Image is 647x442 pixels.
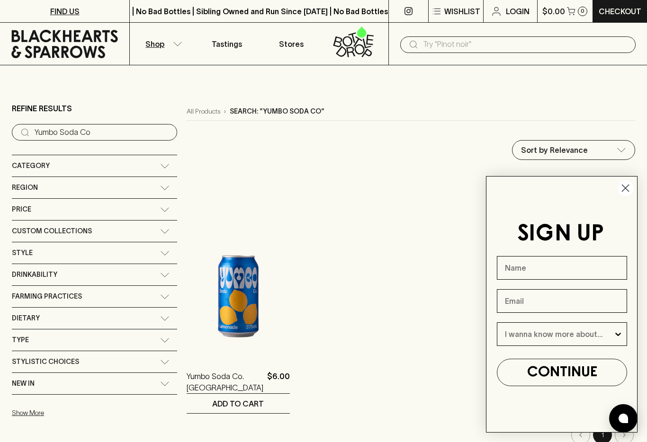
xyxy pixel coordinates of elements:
[224,106,226,116] p: ›
[12,373,177,394] div: New In
[506,6,530,17] p: Login
[35,125,170,140] input: Try “Pinot noir”
[12,334,29,346] span: Type
[521,144,588,156] p: Sort by Relevance
[12,177,177,198] div: Region
[12,103,72,114] p: Refine Results
[12,199,177,220] div: Price
[130,23,194,65] button: Shop
[12,221,177,242] div: Custom Collections
[267,371,290,393] p: $6.00
[12,312,40,324] span: Dietary
[279,38,304,50] p: Stores
[617,180,634,196] button: Close dialog
[12,378,35,389] span: New In
[12,329,177,351] div: Type
[50,6,80,17] p: FIND US
[12,155,177,177] div: Category
[12,286,177,307] div: Farming Practices
[12,291,82,302] span: Farming Practices
[619,414,628,423] img: bubble-icon
[195,23,259,65] a: Tastings
[497,256,627,280] input: Name
[12,160,50,172] span: Category
[230,106,324,116] p: Search: "Yumbo Soda Co"
[517,223,604,245] span: SIGN UP
[12,308,177,329] div: Dietary
[542,6,565,17] p: $0.00
[599,6,641,17] p: Checkout
[187,191,290,356] img: Yumbo Soda Co. Lemonade
[613,323,623,345] button: Show Options
[12,351,177,372] div: Stylistic Choices
[12,356,79,368] span: Stylistic Choices
[212,38,242,50] p: Tastings
[12,264,177,285] div: Drinkability
[444,6,480,17] p: Wishlist
[497,289,627,313] input: Email
[259,23,323,65] a: Stores
[145,38,164,50] p: Shop
[12,247,33,259] span: Style
[476,167,647,442] div: FLYOUT Form
[12,242,177,264] div: Style
[581,9,584,14] p: 0
[12,182,38,194] span: Region
[12,269,57,281] span: Drinkability
[12,225,92,237] span: Custom Collections
[423,37,628,52] input: Try "Pinot noir"
[212,398,264,409] p: ADD TO CART
[12,203,31,215] span: Price
[12,403,136,423] button: Show More
[512,141,635,159] div: Sort by Relevance
[497,359,627,386] button: CONTINUE
[187,371,263,393] a: Yumbo Soda Co. [GEOGRAPHIC_DATA]
[505,323,613,345] input: I wanna know more about...
[187,106,220,116] a: All Products
[187,394,290,413] button: ADD TO CART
